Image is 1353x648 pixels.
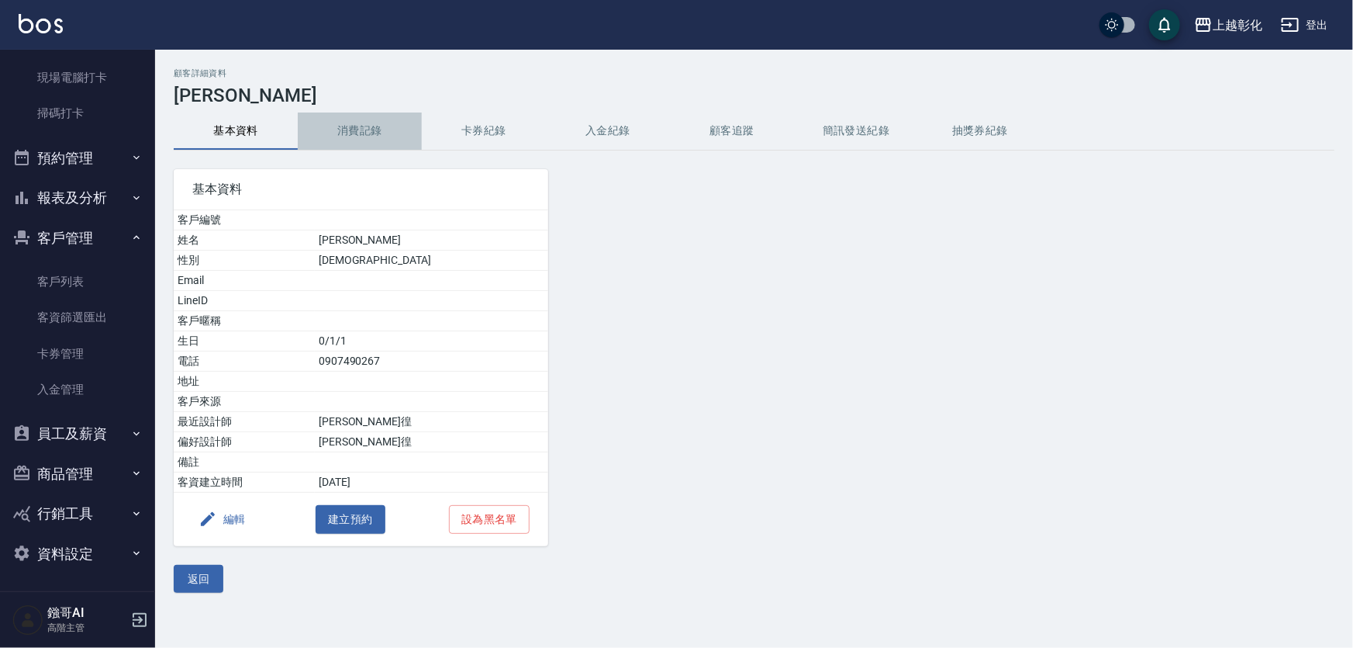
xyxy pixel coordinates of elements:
[6,60,149,95] a: 現場電腦打卡
[794,113,918,150] button: 簡訊發送紀錄
[19,14,63,33] img: Logo
[6,414,149,454] button: 員工及薪資
[6,372,149,407] a: 入金管理
[315,331,548,352] td: 0/1/1
[6,178,149,218] button: 報表及分析
[315,230,548,251] td: [PERSON_NAME]
[174,230,315,251] td: 姓名
[1213,16,1262,35] div: 上越彰化
[6,534,149,574] button: 資料設定
[298,113,422,150] button: 消費記錄
[174,113,298,150] button: 基本資料
[1149,9,1180,40] button: save
[174,251,315,271] td: 性別
[315,432,548,452] td: [PERSON_NAME]徨
[174,473,315,493] td: 客資建立時間
[174,372,315,392] td: 地址
[6,494,149,534] button: 行銷工具
[918,113,1042,150] button: 抽獎券紀錄
[6,95,149,131] a: 掃碼打卡
[174,210,315,230] td: 客戶編號
[6,300,149,335] a: 客資篩選匯出
[174,452,315,473] td: 備註
[174,392,315,412] td: 客戶來源
[174,271,315,291] td: Email
[315,473,548,493] td: [DATE]
[174,412,315,432] td: 最近設計師
[6,138,149,178] button: 預約管理
[47,605,126,621] h5: 鏹哥AI
[1275,11,1334,40] button: 登出
[6,218,149,258] button: 客戶管理
[315,352,548,372] td: 0907490267
[6,336,149,372] a: 卡券管理
[6,454,149,494] button: 商品管理
[174,432,315,452] td: 偏好設計師
[315,251,548,271] td: [DEMOGRAPHIC_DATA]
[12,605,43,636] img: Person
[449,505,530,534] button: 設為黑名單
[670,113,794,150] button: 顧客追蹤
[174,565,223,594] button: 返回
[546,113,670,150] button: 入金紀錄
[174,291,315,311] td: LineID
[192,505,252,534] button: 編輯
[47,621,126,635] p: 高階主管
[174,352,315,372] td: 電話
[422,113,546,150] button: 卡券紀錄
[192,182,530,197] span: 基本資料
[174,311,315,331] td: 客戶暱稱
[174,68,1334,78] h2: 顧客詳細資料
[174,85,1334,106] h3: [PERSON_NAME]
[174,331,315,352] td: 生日
[1188,9,1268,41] button: 上越彰化
[316,505,385,534] button: 建立預約
[6,264,149,300] a: 客戶列表
[315,412,548,432] td: [PERSON_NAME]徨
